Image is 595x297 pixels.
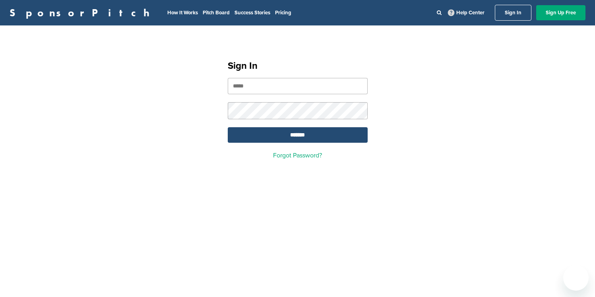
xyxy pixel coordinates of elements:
a: Sign Up Free [536,5,585,20]
a: Forgot Password? [273,151,322,159]
a: Success Stories [235,10,270,16]
a: Help Center [446,8,486,17]
a: How It Works [167,10,198,16]
a: Pricing [275,10,291,16]
a: SponsorPitch [10,8,155,18]
h1: Sign In [228,59,368,73]
a: Pitch Board [203,10,230,16]
iframe: Button to launch messaging window [563,265,589,291]
a: Sign In [495,5,531,21]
